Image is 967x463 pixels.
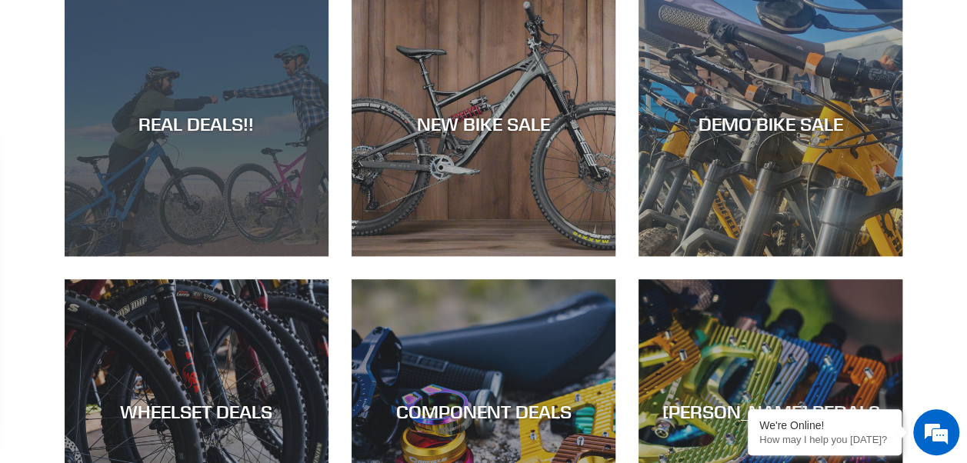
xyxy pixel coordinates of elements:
div: DEMO BIKE SALE [639,113,902,135]
div: We're Online! [759,419,890,431]
div: COMPONENT DEALS [352,400,615,422]
div: NEW BIKE SALE [352,113,615,135]
div: [PERSON_NAME] PEDALS [639,400,902,422]
div: REAL DEALS!! [65,113,328,135]
p: How may I help you today? [759,434,890,445]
